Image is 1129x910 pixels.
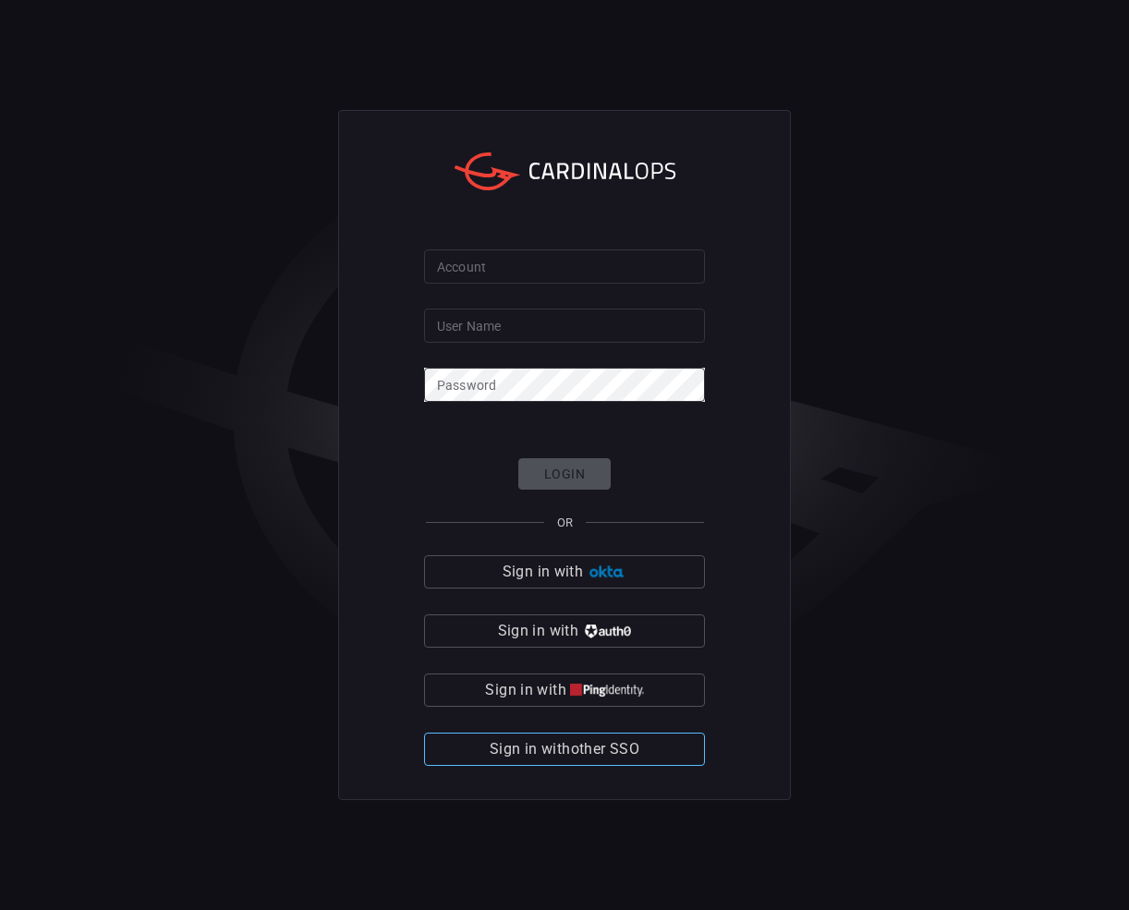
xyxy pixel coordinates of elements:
button: Sign in with [424,555,705,588]
span: Sign in with other SSO [490,736,639,762]
span: Sign in with [485,677,565,703]
img: quu4iresuhQAAAABJRU5ErkJggg== [570,684,644,698]
input: Type your user name [424,309,705,343]
input: Type your account [424,249,705,284]
button: Sign in with [424,673,705,707]
span: Sign in with [498,618,578,644]
button: Sign in withother SSO [424,733,705,766]
img: vP8Hhh4KuCH8AavWKdZY7RZgAAAAASUVORK5CYII= [582,625,631,638]
span: OR [557,516,573,529]
span: Sign in with [503,559,583,585]
button: Sign in with [424,614,705,648]
img: Ad5vKXme8s1CQAAAABJRU5ErkJggg== [587,565,626,579]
